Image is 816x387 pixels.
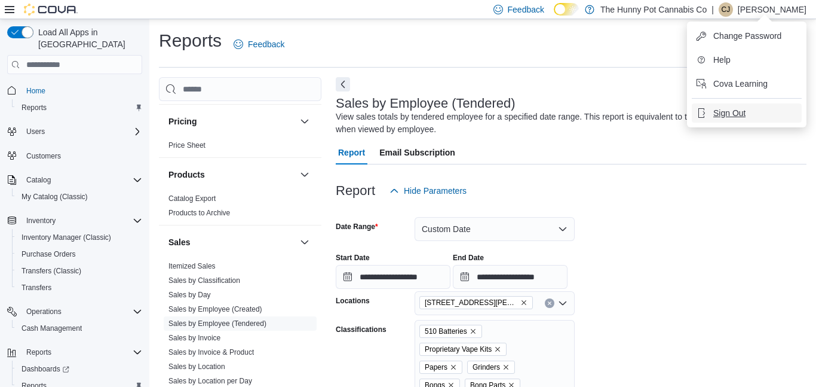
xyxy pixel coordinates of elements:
span: Sales by Location per Day [168,376,252,386]
span: My Catalog (Classic) [17,190,142,204]
p: [PERSON_NAME] [738,2,806,17]
a: Sales by Classification [168,276,240,285]
span: Inventory [26,216,56,226]
a: Catalog Export [168,194,216,203]
a: Sales by Day [168,291,211,299]
span: Grinders [467,361,515,374]
span: CJ [722,2,731,17]
button: Inventory [22,214,60,228]
button: Reports [22,345,56,359]
span: Dashboards [22,364,69,374]
span: Catalog [22,173,142,187]
a: Transfers [17,281,56,295]
span: Reports [17,100,142,115]
span: Itemized Sales [168,261,216,271]
button: Custom Date [415,217,575,241]
label: Date Range [336,222,378,231]
span: Transfers [22,283,51,292]
button: Products [168,169,295,181]
label: Start Date [336,253,370,263]
p: | [711,2,714,17]
button: Remove Papers from selection in this group [450,364,457,371]
span: 3850 Sheppard Ave E [419,296,533,309]
button: Sales [168,236,295,248]
span: 510 Batteries [425,325,467,337]
button: Home [2,81,147,99]
span: Transfers [17,281,142,295]
span: Home [26,86,45,96]
button: Reports [12,99,147,116]
span: [STREET_ADDRESS][PERSON_NAME] [425,297,518,309]
a: Reports [17,100,51,115]
a: Feedback [229,32,289,56]
span: Sign Out [713,107,746,119]
span: Papers [419,361,462,374]
a: Products to Archive [168,209,230,217]
h3: Pricing [168,115,197,127]
button: Next [336,77,350,92]
button: Pricing [168,115,295,127]
button: Remove 3850 Sheppard Ave E from selection in this group [520,299,527,306]
span: Load All Apps in [GEOGRAPHIC_DATA] [33,26,142,50]
button: Hide Parameters [385,179,471,203]
div: Pricing [159,138,321,157]
a: Itemized Sales [168,262,216,270]
span: Transfers (Classic) [17,264,142,278]
label: End Date [453,253,484,263]
span: Sales by Employee (Created) [168,304,262,314]
button: My Catalog (Classic) [12,188,147,205]
a: My Catalog (Classic) [17,190,93,204]
button: Users [22,124,50,139]
span: Change Password [713,30,781,42]
button: Users [2,123,147,140]
button: Sign Out [692,103,802,123]
a: Sales by Employee (Created) [168,305,262,313]
span: Operations [26,307,62,316]
a: Sales by Invoice [168,334,220,342]
div: Products [159,191,321,225]
button: Catalog [22,173,56,187]
a: Purchase Orders [17,247,81,261]
span: Home [22,83,142,97]
span: Inventory [22,214,142,228]
span: Hide Parameters [404,185,467,197]
a: Price Sheet [168,141,205,150]
button: Products [297,167,312,182]
span: Report [338,141,365,164]
button: Clear input [545,298,554,308]
span: Sales by Location [168,362,225,371]
button: Inventory Manager (Classic) [12,229,147,246]
span: Reports [22,103,47,112]
button: Open list of options [558,298,567,308]
span: Sales by Classification [168,276,240,285]
button: Remove Grinders from selection in this group [502,364,510,371]
input: Dark Mode [554,3,579,16]
a: Transfers (Classic) [17,264,86,278]
span: Price Sheet [168,141,205,150]
a: Cash Management [17,321,87,336]
button: Cash Management [12,320,147,337]
span: Inventory Manager (Classic) [17,230,142,245]
span: Customers [22,148,142,163]
span: Purchase Orders [22,249,76,259]
p: The Hunny Pot Cannabis Co [600,2,707,17]
button: Remove 510 Batteries from selection in this group [470,328,477,335]
span: Cova Learning [713,78,768,90]
span: Cash Management [22,324,82,333]
span: 510 Batteries [419,325,482,338]
h3: Products [168,169,205,181]
button: Purchase Orders [12,246,147,263]
a: Sales by Location per Day [168,377,252,385]
button: Pricing [297,114,312,129]
button: Help [692,50,802,69]
span: Feedback [248,38,284,50]
button: Operations [2,303,147,320]
button: Catalog [2,172,147,188]
div: View sales totals by tendered employee for a specified date range. This report is equivalent to t... [336,111,800,136]
span: Reports [22,345,142,359]
span: Sales by Invoice & Product [168,348,254,357]
span: Purchase Orders [17,247,142,261]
